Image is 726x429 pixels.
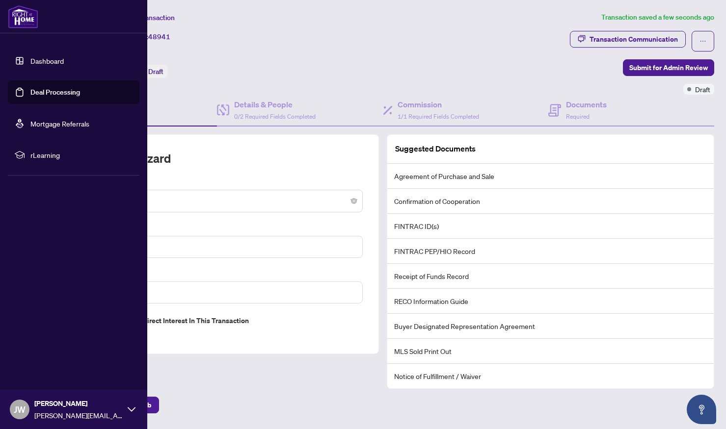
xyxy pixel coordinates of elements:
a: Deal Processing [30,88,80,97]
span: close-circle [351,198,357,204]
a: Mortgage Referrals [30,119,89,128]
label: MLS ID [67,224,363,235]
li: Notice of Fulfillment / Waiver [387,364,714,388]
li: MLS Sold Print Out [387,339,714,364]
li: Receipt of Funds Record [387,264,714,289]
li: Confirmation of Cooperation [387,189,714,214]
span: View Transaction [122,13,175,22]
li: Agreement of Purchase and Sale [387,164,714,189]
span: 1/1 Required Fields Completed [398,113,479,120]
label: Do you have direct or indirect interest in this transaction [67,315,363,326]
div: Transaction Communication [590,31,678,47]
li: Buyer Designated Representation Agreement [387,314,714,339]
h4: Documents [566,99,607,110]
span: JW [14,403,26,416]
label: Property Address [67,270,363,280]
span: 48941 [148,32,170,41]
li: RECO Information Guide [387,289,714,314]
span: Required [566,113,590,120]
article: Suggested Documents [395,143,476,155]
a: Dashboard [30,56,64,65]
article: Transaction saved a few seconds ago [601,12,714,23]
li: FINTRAC ID(s) [387,214,714,239]
button: Transaction Communication [570,31,686,48]
span: Deal - Buy Side Sale [73,192,357,210]
span: ellipsis [699,38,706,45]
span: rLearning [30,150,133,160]
button: Submit for Admin Review [623,59,714,76]
img: logo [8,5,38,28]
span: Draft [695,84,710,95]
span: [PERSON_NAME][EMAIL_ADDRESS][DOMAIN_NAME] [34,410,123,421]
label: Transaction Type [67,178,363,189]
h4: Details & People [234,99,316,110]
h4: Commission [398,99,479,110]
button: Open asap [687,395,716,424]
span: 0/2 Required Fields Completed [234,113,316,120]
li: FINTRAC PEP/HIO Record [387,239,714,264]
span: Draft [148,67,163,76]
span: [PERSON_NAME] [34,398,123,409]
span: Submit for Admin Review [629,60,708,76]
